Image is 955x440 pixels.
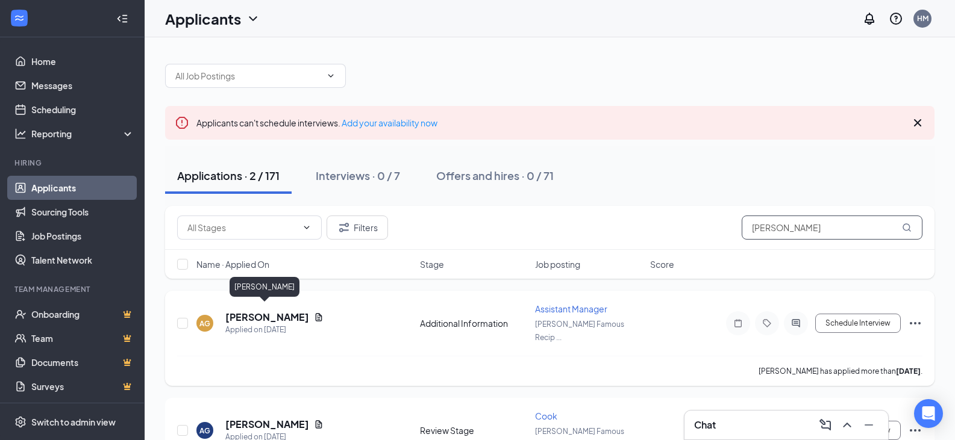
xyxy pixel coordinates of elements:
[196,117,437,128] span: Applicants can't schedule interviews.
[420,258,444,270] span: Stage
[731,318,745,328] svg: Note
[14,416,27,428] svg: Settings
[342,117,437,128] a: Add your availability now
[917,13,928,23] div: HM
[31,248,134,272] a: Talent Network
[31,224,134,248] a: Job Postings
[908,316,922,330] svg: Ellipses
[31,302,134,326] a: OnboardingCrown
[314,312,324,322] svg: Document
[175,69,321,82] input: All Job Postings
[14,158,132,168] div: Hiring
[650,258,674,270] span: Score
[327,215,388,240] button: Filter Filters
[177,168,280,183] div: Applications · 2 / 171
[889,11,903,26] svg: QuestionInfo
[896,367,921,376] b: [DATE]
[199,318,210,329] div: AG
[535,411,557,421] span: Cook
[908,423,922,438] svg: Ellipses
[31,73,134,98] a: Messages
[840,418,854,432] svg: ChevronUp
[816,415,835,435] button: ComposeMessage
[302,223,312,232] svg: ChevronDown
[31,416,116,428] div: Switch to admin view
[436,168,554,183] div: Offers and hires · 0 / 71
[225,311,309,324] h5: [PERSON_NAME]
[31,326,134,350] a: TeamCrown
[316,168,400,183] div: Interviews · 0 / 7
[31,350,134,374] a: DocumentsCrown
[535,320,624,342] span: [PERSON_NAME] Famous Recip ...
[246,11,260,26] svg: ChevronDown
[175,116,189,130] svg: Error
[31,176,134,200] a: Applicants
[230,277,299,297] div: [PERSON_NAME]
[165,8,241,29] h1: Applicants
[14,284,132,294] div: Team Management
[31,200,134,224] a: Sourcing Tools
[838,415,857,435] button: ChevronUp
[199,426,210,436] div: AG
[902,223,912,232] svg: MagnifyingGlass
[31,128,135,140] div: Reporting
[818,418,833,432] svg: ComposeMessage
[116,13,128,25] svg: Collapse
[760,318,774,328] svg: Tag
[14,128,27,140] svg: Analysis
[694,418,716,432] h3: Chat
[225,418,309,431] h5: [PERSON_NAME]
[535,258,580,270] span: Job posting
[862,418,876,432] svg: Minimize
[420,424,528,436] div: Review Stage
[859,415,878,435] button: Minimize
[815,314,901,333] button: Schedule Interview
[337,220,351,235] svg: Filter
[31,98,134,122] a: Scheduling
[187,221,297,234] input: All Stages
[225,324,324,336] div: Applied on [DATE]
[862,11,877,26] svg: Notifications
[910,116,925,130] svg: Cross
[13,12,25,24] svg: WorkstreamLogo
[759,366,922,376] p: [PERSON_NAME] has applied more than .
[196,258,269,270] span: Name · Applied On
[314,420,324,429] svg: Document
[326,71,336,81] svg: ChevronDown
[31,374,134,398] a: SurveysCrown
[31,49,134,73] a: Home
[914,399,943,428] div: Open Intercom Messenger
[535,303,607,314] span: Assistant Manager
[789,318,803,328] svg: ActiveChat
[742,215,922,240] input: Search in applications
[420,317,528,329] div: Additional Information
